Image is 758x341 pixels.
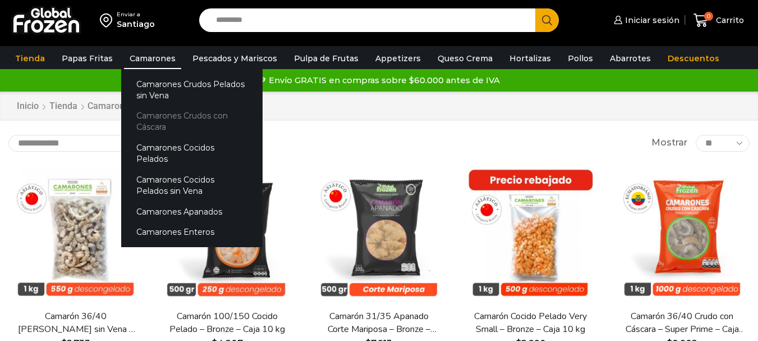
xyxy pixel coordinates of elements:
[432,48,498,69] a: Queso Crema
[288,48,364,69] a: Pulpa de Frutas
[622,310,743,336] a: Camarón 36/40 Crudo con Cáscara – Super Prime – Caja 10 kg
[121,201,263,222] a: Camarones Apanados
[10,48,50,69] a: Tienda
[121,169,263,201] a: Camarones Cocidos Pelados sin Vena
[504,48,557,69] a: Hortalizas
[121,138,263,170] a: Camarones Cocidos Pelados
[124,48,181,69] a: Camarones
[470,310,591,336] a: Camarón Cocido Pelado Very Small – Bronze – Caja 10 kg
[562,48,599,69] a: Pollos
[121,74,263,106] a: Camarones Crudos Pelados sin Vena
[604,48,656,69] a: Abarrotes
[370,48,426,69] a: Appetizers
[15,310,136,336] a: Camarón 36/40 [PERSON_NAME] sin Vena – Bronze – Caja 10 kg
[121,222,263,243] a: Camarones Enteros
[121,106,263,138] a: Camarones Crudos con Cáscara
[100,11,117,30] img: address-field-icon.svg
[662,48,725,69] a: Descuentos
[611,9,679,31] a: Iniciar sesión
[117,11,155,19] div: Enviar a
[318,310,439,336] a: Camarón 31/35 Apanado Corte Mariposa – Bronze – Caja 5 kg
[704,12,713,21] span: 0
[622,15,679,26] span: Iniciar sesión
[691,7,747,34] a: 0 Carrito
[56,48,118,69] a: Papas Fritas
[16,100,134,113] nav: Breadcrumb
[8,135,151,152] select: Pedido de la tienda
[117,19,155,30] div: Santiago
[713,15,744,26] span: Carrito
[49,100,78,113] a: Tienda
[187,48,283,69] a: Pescados y Mariscos
[651,137,687,149] span: Mostrar
[16,100,39,113] a: Inicio
[167,310,288,336] a: Camarón 100/150 Cocido Pelado – Bronze – Caja 10 kg
[535,8,559,32] button: Search button
[88,101,134,111] h1: Camarones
